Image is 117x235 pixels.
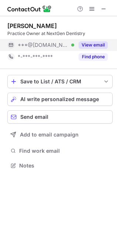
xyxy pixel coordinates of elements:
[20,79,100,84] div: Save to List / ATS / CRM
[7,75,113,88] button: save-profile-one-click
[7,160,113,171] button: Notes
[20,96,99,102] span: AI write personalized message
[7,110,113,124] button: Send email
[7,22,57,30] div: [PERSON_NAME]
[7,4,52,13] img: ContactOut v5.3.10
[18,42,69,48] span: ***@[DOMAIN_NAME]
[20,132,79,138] span: Add to email campaign
[19,162,110,169] span: Notes
[7,146,113,156] button: Find work email
[79,53,108,61] button: Reveal Button
[7,93,113,106] button: AI write personalized message
[79,41,108,49] button: Reveal Button
[20,114,48,120] span: Send email
[19,148,110,154] span: Find work email
[7,30,113,37] div: Practice Owner at NextGen Dentistry
[7,128,113,141] button: Add to email campaign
